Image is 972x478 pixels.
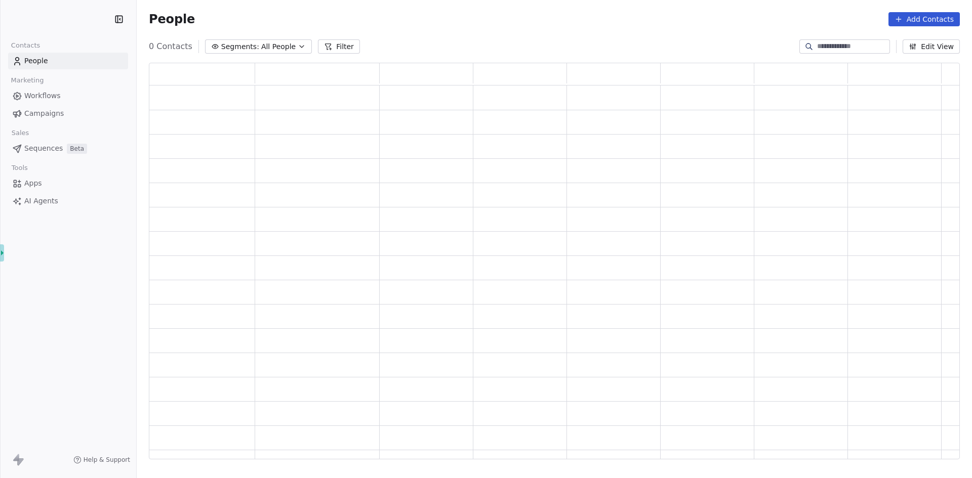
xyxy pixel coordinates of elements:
[7,38,45,53] span: Contacts
[221,41,259,52] span: Segments:
[318,39,360,54] button: Filter
[8,175,128,192] a: Apps
[7,73,48,88] span: Marketing
[8,193,128,209] a: AI Agents
[261,41,296,52] span: All People
[8,105,128,122] a: Campaigns
[67,144,87,154] span: Beta
[149,12,195,27] span: People
[84,456,130,464] span: Help & Support
[8,53,128,69] a: People
[24,178,42,189] span: Apps
[8,140,128,157] a: SequencesBeta
[888,12,960,26] button: Add Contacts
[7,160,32,176] span: Tools
[73,456,130,464] a: Help & Support
[903,39,960,54] button: Edit View
[24,56,48,66] span: People
[24,108,64,119] span: Campaigns
[149,40,192,53] span: 0 Contacts
[8,88,128,104] a: Workflows
[24,196,58,206] span: AI Agents
[24,143,63,154] span: Sequences
[7,125,33,141] span: Sales
[24,91,61,101] span: Workflows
